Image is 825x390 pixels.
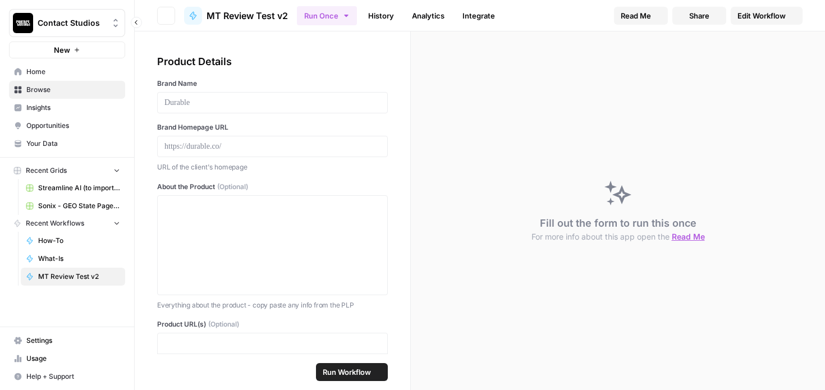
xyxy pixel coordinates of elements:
span: Contact Studios [38,17,106,29]
a: MT Review Test v2 [184,7,288,25]
span: Read Me [672,232,705,241]
span: Recent Grids [26,166,67,176]
a: What-Is [21,250,125,268]
span: MT Review Test v2 [207,9,288,22]
span: New [54,44,70,56]
a: Integrate [456,7,502,25]
span: Settings [26,336,120,346]
label: About the Product [157,182,388,192]
span: Home [26,67,120,77]
span: Usage [26,354,120,364]
button: Recent Grids [9,162,125,179]
span: Edit Workflow [737,10,786,21]
span: (Optional) [217,182,248,192]
a: Settings [9,332,125,350]
a: Opportunities [9,117,125,135]
label: Brand Homepage URL [157,122,388,132]
span: Browse [26,85,120,95]
button: Read Me [614,7,668,25]
button: Run Workflow [316,363,388,381]
span: What-Is [38,254,120,264]
span: Sonix - GEO State Pages Grid [38,201,120,211]
a: MT Review Test v2 [21,268,125,286]
p: URL of the client's homepage [157,162,388,173]
p: Everything about the product - copy paste any info from the PLP [157,300,388,311]
a: Home [9,63,125,81]
div: Product Details [157,54,388,70]
span: Opportunities [26,121,120,131]
a: Browse [9,81,125,99]
a: Streamline AI (to import) - Streamline AI Import.csv [21,179,125,197]
a: Insights [9,99,125,117]
a: History [361,7,401,25]
button: For more info about this app open the Read Me [531,231,705,242]
button: Share [672,7,726,25]
a: How-To [21,232,125,250]
span: Insights [26,103,120,113]
span: Share [689,10,709,21]
span: Run Workflow [323,366,371,378]
img: Contact Studios Logo [13,13,33,33]
button: Help + Support [9,368,125,386]
span: Your Data [26,139,120,149]
button: Workspace: Contact Studios [9,9,125,37]
span: Recent Workflows [26,218,84,228]
span: (Optional) [208,319,239,329]
button: New [9,42,125,58]
div: Fill out the form to run this once [531,215,705,242]
a: Sonix - GEO State Pages Grid [21,197,125,215]
label: Brand Name [157,79,388,89]
span: Streamline AI (to import) - Streamline AI Import.csv [38,183,120,193]
a: Your Data [9,135,125,153]
span: How-To [38,236,120,246]
label: Product URL(s) [157,319,388,329]
span: Help + Support [26,371,120,382]
button: Run Once [297,6,357,25]
span: MT Review Test v2 [38,272,120,282]
span: Read Me [621,10,651,21]
a: Edit Workflow [731,7,803,25]
a: Analytics [405,7,451,25]
button: Recent Workflows [9,215,125,232]
a: Usage [9,350,125,368]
